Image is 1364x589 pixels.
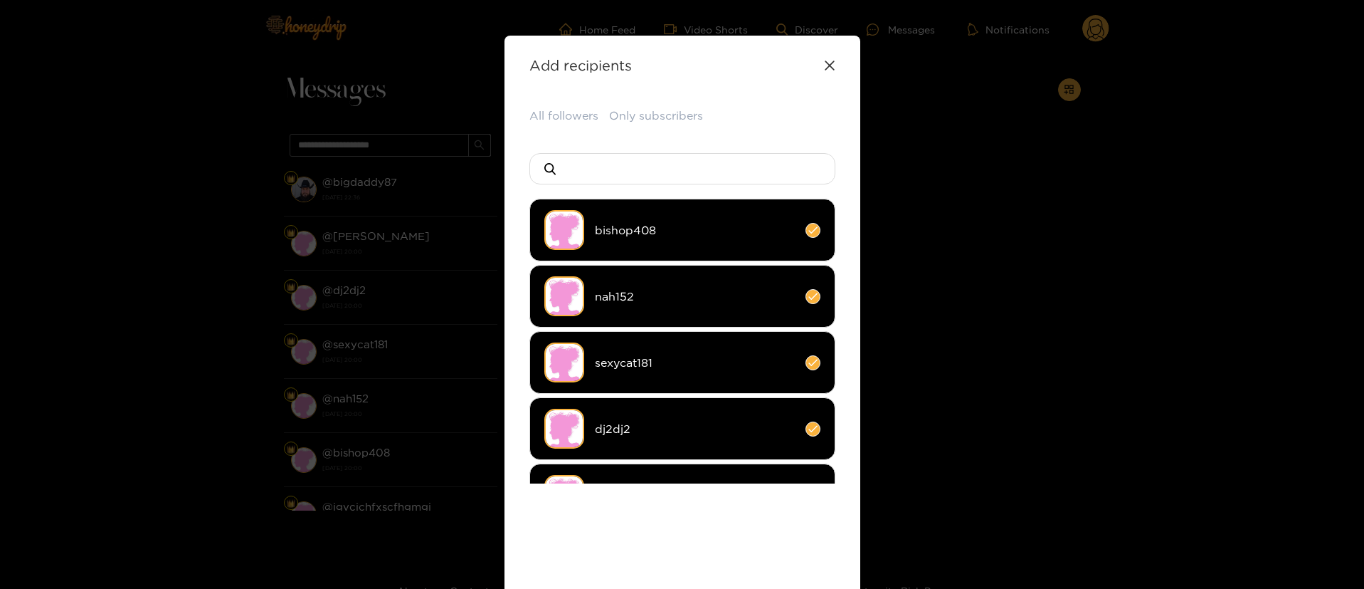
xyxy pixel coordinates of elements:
[529,57,632,73] strong: Add recipients
[595,222,795,239] span: bishop408
[544,475,584,515] img: no-avatar.png
[544,343,584,382] img: no-avatar.png
[544,210,584,250] img: no-avatar.png
[544,409,584,449] img: no-avatar.png
[595,288,795,305] span: nah152
[595,421,795,437] span: dj2dj2
[595,355,795,371] span: sexycat181
[544,276,584,316] img: no-avatar.png
[529,108,598,124] button: All followers
[609,108,703,124] button: Only subscribers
